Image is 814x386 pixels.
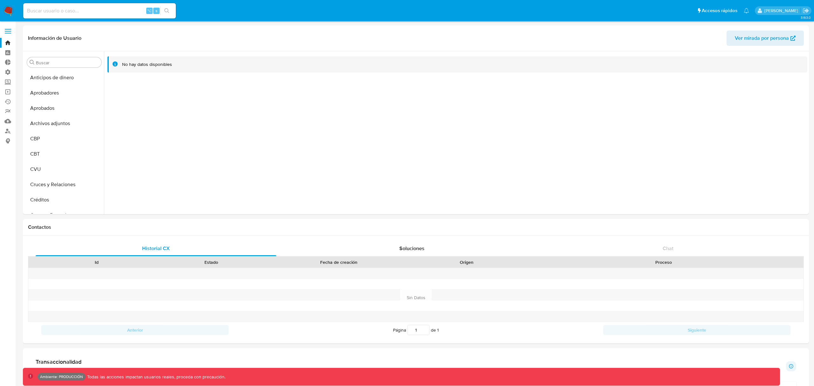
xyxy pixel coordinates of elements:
button: CBT [24,146,104,162]
button: CVU [24,162,104,177]
div: Id [44,259,149,265]
h1: Información de Usuario [28,35,81,41]
button: Aprobados [24,101,104,116]
button: Siguiente [603,325,790,335]
span: Soluciones [399,245,424,252]
span: Accesos rápidos [702,7,737,14]
div: Origen [414,259,519,265]
div: Proceso [528,259,799,265]
span: ⌥ [147,8,152,14]
button: Cruces y Relaciones [24,177,104,192]
input: Buscar usuario o caso... [23,7,176,15]
button: Créditos [24,192,104,207]
button: Archivos adjuntos [24,116,104,131]
input: Buscar [36,60,99,66]
button: Anticipos de dinero [24,70,104,85]
a: Notificaciones [744,8,749,13]
p: Todas las acciones impactan usuarios reales, proceda con precaución. [86,374,225,380]
p: fernando.bolognino@mercadolibre.com [764,8,800,14]
button: Ver mirada por persona [727,31,804,46]
a: Salir [803,7,809,14]
button: Aprobadores [24,85,104,101]
button: Cuentas Bancarias [24,207,104,223]
button: CBP [24,131,104,146]
div: Estado [158,259,264,265]
span: Página de [393,325,439,335]
div: Fecha de creación [273,259,405,265]
span: s [155,8,157,14]
span: Ver mirada por persona [735,31,789,46]
button: Buscar [30,60,35,65]
h1: Contactos [28,224,804,230]
span: Historial CX [142,245,170,252]
button: search-icon [160,6,173,15]
span: Chat [663,245,673,252]
span: 1 [437,327,439,333]
button: Anterior [41,325,229,335]
p: Ambiente: PRODUCCIÓN [40,375,83,378]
